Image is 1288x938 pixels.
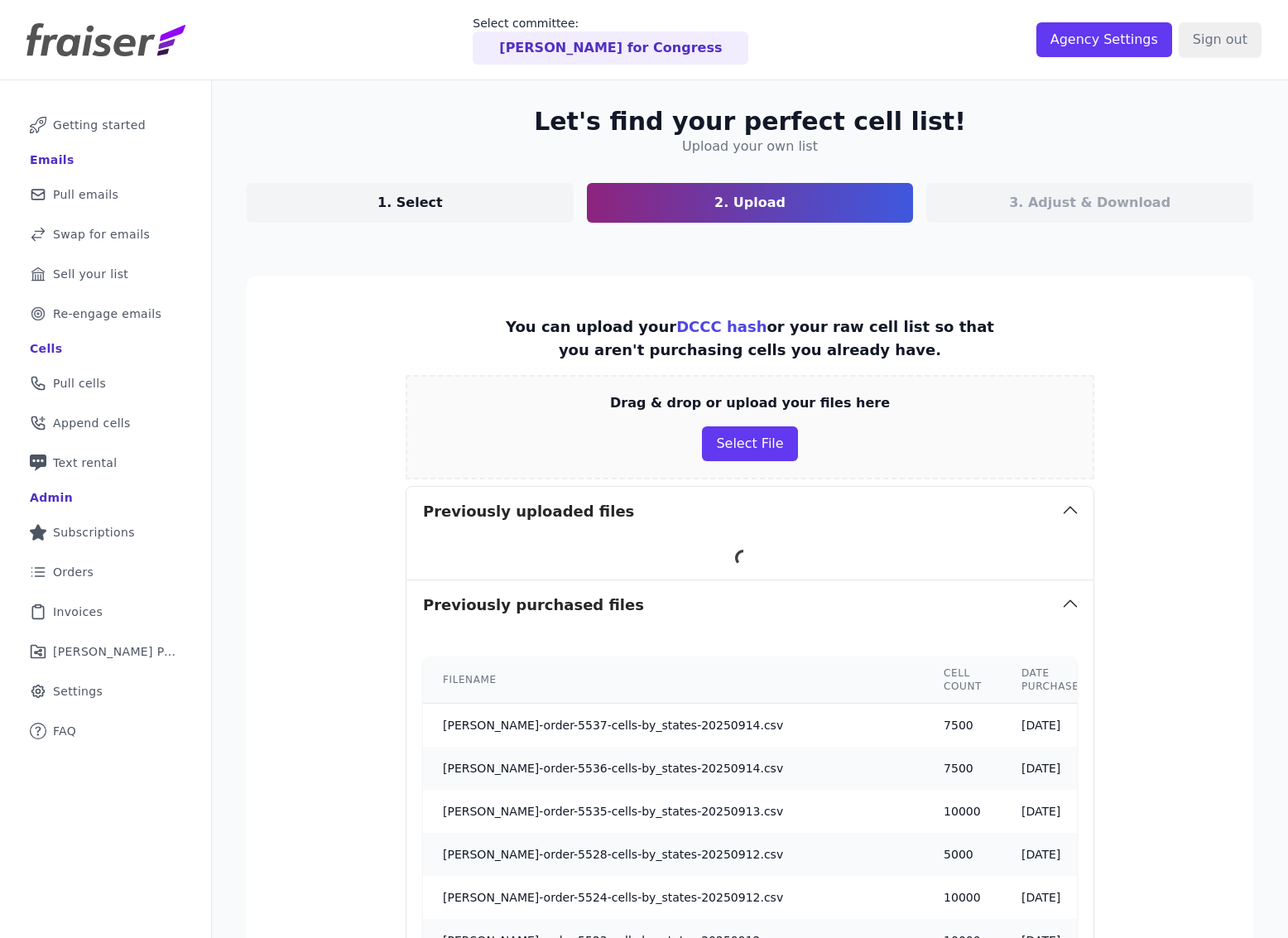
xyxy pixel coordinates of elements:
td: 7500 [924,704,1002,748]
a: Append cells [13,405,198,441]
span: Re-engage emails [53,305,161,322]
span: Getting started [53,117,146,133]
h2: Let's find your perfect cell list! [534,107,966,137]
td: [PERSON_NAME]-order-5535-cells-by_states-20250913.csv [423,790,924,833]
span: Sell your list [53,266,128,282]
p: You can upload your or your raw cell list so that you aren't purchasing cells you already have. [492,315,1008,362]
h3: Previously purchased files [423,594,644,617]
button: Select File [702,426,797,461]
span: FAQ [53,723,76,739]
a: Pull cells [13,365,198,402]
p: [PERSON_NAME] for Congress [499,38,722,58]
a: Pull emails [13,176,198,213]
td: [PERSON_NAME]-order-5524-cells-by_states-20250912.csv [423,876,924,919]
td: [PERSON_NAME]-order-5537-cells-by_states-20250914.csv [423,704,924,748]
a: FAQ [13,713,198,749]
input: Agency Settings [1036,22,1172,57]
img: Fraiser Logo [26,23,185,56]
th: Date purchased [1002,657,1107,704]
a: 1. Select [247,183,574,223]
td: [DATE] [1002,790,1107,833]
div: Emails [30,152,74,168]
a: DCCC hash [676,318,767,335]
a: Swap for emails [13,216,198,253]
p: 1. Select [377,193,443,213]
span: Swap for emails [53,226,150,243]
a: Settings [13,673,198,710]
p: Select committee: [473,15,748,31]
button: Previously uploaded files [406,487,1093,536]
a: Sell your list [13,256,198,292]
div: Admin [30,489,73,506]
td: 10000 [924,790,1002,833]
td: [PERSON_NAME]-order-5528-cells-by_states-20250912.csv [423,833,924,876]
span: Subscriptions [53,524,135,541]
p: Drag & drop or upload your files here [610,393,890,413]
h4: Upload your own list [682,137,818,156]
th: Cell count [924,657,1002,704]
td: 7500 [924,747,1002,790]
p: 2. Upload [714,193,786,213]
span: Pull emails [53,186,118,203]
td: [DATE] [1002,747,1107,790]
input: Sign out [1179,22,1262,57]
a: 2. Upload [587,183,914,223]
span: Invoices [53,604,103,620]
span: [PERSON_NAME] Performance [53,643,178,660]
a: Re-engage emails [13,296,198,332]
div: Cells [30,340,62,357]
td: [DATE] [1002,704,1107,748]
td: 10000 [924,876,1002,919]
a: Getting started [13,107,198,143]
a: Subscriptions [13,514,198,551]
p: 3. Adjust & Download [1009,193,1170,213]
a: [PERSON_NAME] Performance [13,633,198,670]
a: Select committee: [PERSON_NAME] for Congress [473,15,748,65]
span: Text rental [53,455,118,471]
span: Pull cells [53,375,106,392]
td: [DATE] [1002,876,1107,919]
td: [DATE] [1002,833,1107,876]
th: Filename [423,657,924,704]
td: 5000 [924,833,1002,876]
span: Settings [53,683,103,700]
span: Orders [53,564,94,580]
span: Append cells [53,415,131,431]
a: Orders [13,554,198,590]
h3: Previously uploaded files [423,500,634,523]
button: Previously purchased files [406,580,1093,630]
a: Text rental [13,445,198,481]
td: [PERSON_NAME]-order-5536-cells-by_states-20250914.csv [423,747,924,790]
a: Invoices [13,594,198,630]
